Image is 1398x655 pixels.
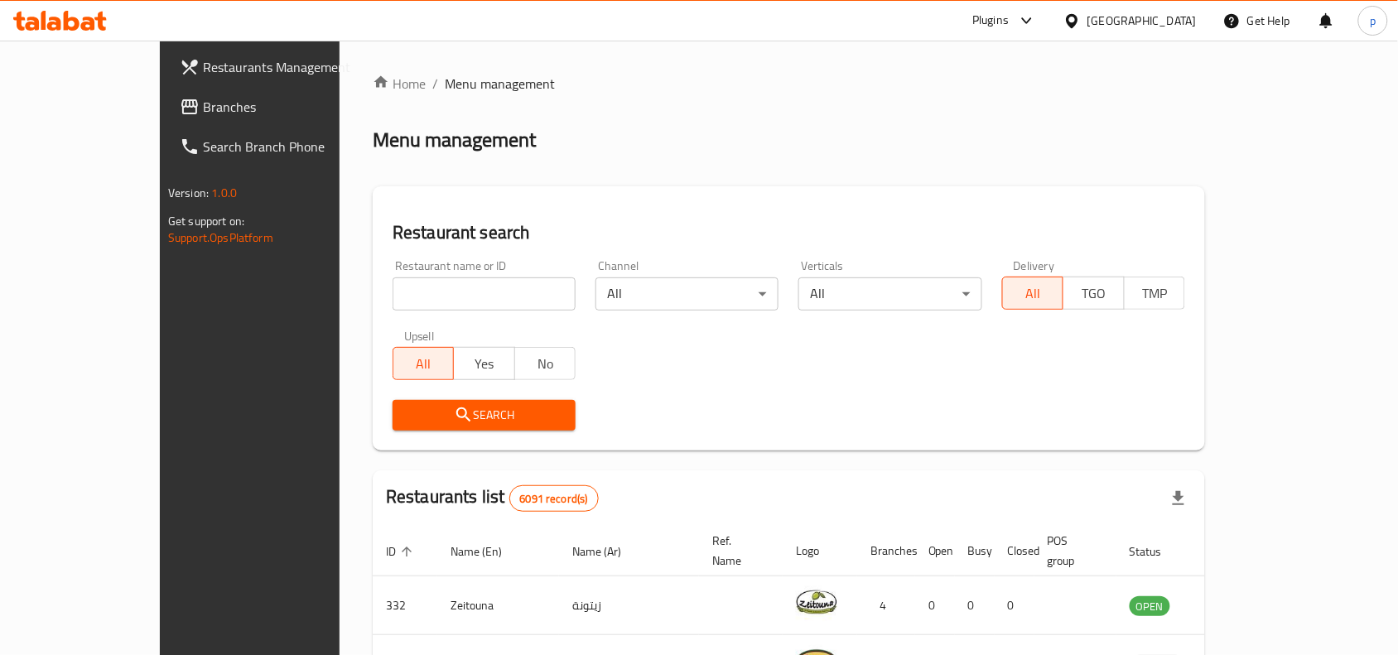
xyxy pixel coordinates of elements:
input: Search for restaurant name or ID.. [393,277,576,311]
span: ID [386,542,417,561]
img: Zeitouna [796,581,837,623]
div: OPEN [1130,596,1170,616]
label: Delivery [1014,260,1055,272]
span: TMP [1131,282,1179,306]
button: TMP [1124,277,1185,310]
span: All [1010,282,1057,306]
div: Export file [1159,479,1198,518]
span: Version: [168,182,209,204]
button: Search [393,400,576,431]
a: Search Branch Phone [166,127,393,166]
button: No [514,347,576,380]
div: [GEOGRAPHIC_DATA] [1087,12,1197,30]
span: Menu management [445,74,555,94]
div: Total records count [509,485,599,512]
button: All [1002,277,1063,310]
button: All [393,347,454,380]
td: 0 [915,576,955,635]
span: Yes [460,352,508,376]
td: زيتونة [559,576,699,635]
span: Name (En) [451,542,523,561]
span: Ref. Name [712,531,763,571]
td: 332 [373,576,437,635]
span: 1.0.0 [211,182,237,204]
h2: Restaurants list [386,484,599,512]
li: / [432,74,438,94]
span: POS group [1048,531,1097,571]
td: 0 [995,576,1034,635]
h2: Menu management [373,127,536,153]
span: 6091 record(s) [510,491,598,507]
span: Name (Ar) [572,542,643,561]
a: Restaurants Management [166,47,393,87]
span: p [1370,12,1376,30]
span: Restaurants Management [203,57,380,77]
button: Yes [453,347,514,380]
span: Search Branch Phone [203,137,380,157]
th: Logo [783,526,857,576]
th: Open [915,526,955,576]
span: OPEN [1130,597,1170,616]
span: All [400,352,447,376]
a: Support.OpsPlatform [168,227,273,248]
td: 0 [955,576,995,635]
h2: Restaurant search [393,220,1185,245]
span: Get support on: [168,210,244,232]
span: TGO [1070,282,1117,306]
nav: breadcrumb [373,74,1205,94]
span: No [522,352,569,376]
button: TGO [1063,277,1124,310]
th: Busy [955,526,995,576]
th: Closed [995,526,1034,576]
span: Search [406,405,562,426]
th: Branches [857,526,915,576]
div: Plugins [972,11,1009,31]
td: Zeitouna [437,576,559,635]
div: All [595,277,779,311]
td: 4 [857,576,915,635]
a: Home [373,74,426,94]
span: Branches [203,97,380,117]
div: All [798,277,981,311]
label: Upsell [404,330,435,342]
a: Branches [166,87,393,127]
span: Status [1130,542,1183,561]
